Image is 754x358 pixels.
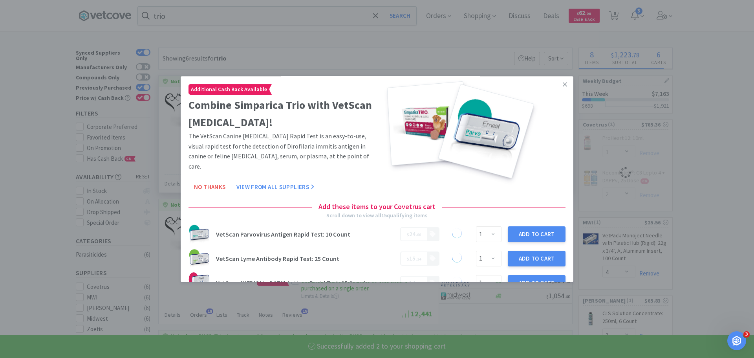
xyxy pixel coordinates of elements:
span: $ [407,281,409,286]
span: 24 [409,230,415,238]
span: . [407,230,421,238]
span: $ [407,232,409,237]
h4: Add these items to your Covetrus cart [312,202,442,213]
button: Add to Cart [508,226,565,242]
img: d29e88d1ac714e649e326f9268caff60_38831.png [188,224,210,245]
span: 15 [409,255,415,262]
span: . [407,279,421,286]
button: View From All Suppliers [231,180,320,195]
button: Add to Cart [508,275,565,291]
div: Scroll down to view all 15 qualifying items [326,211,428,220]
span: 29 [417,281,421,286]
h3: VetScan Lyme Antibody Rapid Test: 25 Count [216,255,395,262]
h3: VetScan [MEDICAL_DATA] Antigen Rapid Test: 25 Count [216,280,395,286]
span: . [407,255,421,262]
span: $ [407,257,409,262]
button: Add to Cart [508,251,565,266]
span: 14 [409,279,415,286]
span: Additional Cash Back Available [189,84,269,94]
button: No Thanks [188,180,231,195]
span: 3 [743,331,750,338]
img: e434da49dd854f9da0d71f74b4f31e88_38830.png [188,248,210,269]
img: ad57fe52712a482b80bfac4e4faa54e7_18426.jpeg [188,272,210,294]
span: 34 [417,257,421,262]
h2: Combine Simparica Trio with VetScan [MEDICAL_DATA]! [188,96,374,132]
p: The VetScan Canine [MEDICAL_DATA] Rapid Test is an easy-to-use, visual rapid test for the detecti... [188,131,374,171]
iframe: Intercom live chat [727,331,746,350]
span: 00 [417,232,421,237]
h3: VetScan Parvovirus Antigen Rapid Test: 10 Count [216,231,395,237]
